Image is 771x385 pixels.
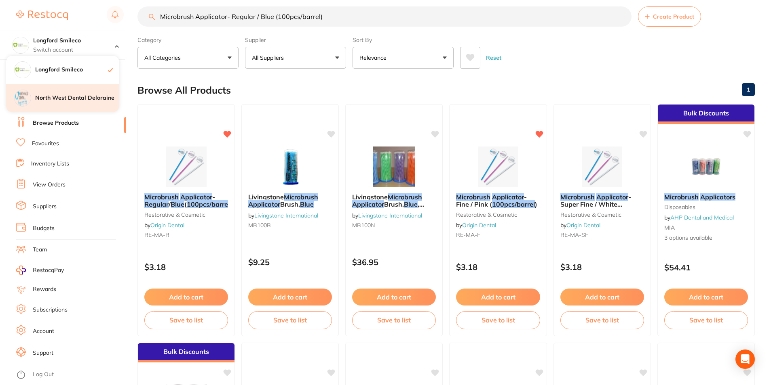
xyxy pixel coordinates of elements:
[560,193,644,208] b: Microbrush Applicator- Super Fine / White (100pcs/barrel)
[456,193,490,201] em: Microbrush
[664,289,748,305] button: Add to cart
[735,349,755,369] div: Open Intercom Messenger
[680,146,732,187] img: Microbrush Applicators
[33,327,54,335] a: Account
[33,181,65,189] a: View Orders
[248,289,332,305] button: Add to cart
[33,370,54,379] a: Log Out
[358,212,422,219] a: Livingstone International
[535,200,537,208] span: )
[353,47,454,69] button: Relevance
[248,212,318,219] span: by
[35,66,108,74] h4: Longford Smileco
[456,311,540,329] button: Save to list
[138,343,234,362] div: Bulk Discounts
[16,266,64,275] a: RestocqPay
[144,200,169,208] em: Regular
[180,193,212,201] em: Applicator
[33,266,64,274] span: RestocqPay
[33,246,47,254] a: Team
[144,211,228,218] small: restorative & cosmetic
[670,214,734,221] a: AHP Dental and Medical
[560,222,600,229] span: by
[560,262,644,272] p: $3.18
[33,119,79,127] a: Browse Products
[352,222,375,229] span: MB100N
[33,37,115,45] h4: Longford Smileco
[264,146,317,187] img: Livingstone Microbrush Applicator Brush, Blue
[492,200,535,208] em: 100pcs/barrel
[388,193,422,201] em: Microbrush
[33,349,53,357] a: Support
[137,36,239,44] label: Category
[456,262,540,272] p: $3.18
[456,193,540,208] b: Microbrush Applicator- Fine / Pink (100pcs/barrel)
[300,200,314,208] em: Blue
[184,200,187,208] span: (
[664,193,748,201] b: Microbrush Applicators
[404,200,418,208] em: Blue
[248,193,284,201] span: Livingstone
[462,222,496,229] a: Origin Dental
[456,231,480,239] span: RE-MA-F
[144,54,184,62] p: All Categories
[137,47,239,69] button: All Categories
[700,193,735,201] em: Applicators
[664,214,734,221] span: by
[456,222,496,229] span: by
[16,10,68,20] img: Restocq Logo
[33,306,68,314] a: Subscriptions
[352,257,436,267] p: $36.95
[144,222,184,229] span: by
[254,212,318,219] a: Livingstone International
[560,193,595,201] em: Microbrush
[187,200,230,208] em: 100pcs/barrel
[560,231,588,239] span: RE-MA-SF
[33,203,57,211] a: Suppliers
[560,289,644,305] button: Add to cart
[33,224,55,232] a: Budgets
[456,289,540,305] button: Add to cart
[658,105,754,124] div: Bulk Discounts
[15,62,31,78] img: Longford Smileco
[352,193,388,201] span: Livingstone
[284,193,318,201] em: Microbrush
[248,222,271,229] span: MB100B
[169,200,171,208] span: /
[15,90,31,106] img: North West Dental Deloraine
[606,208,608,216] span: )
[35,94,119,102] h4: North West Dental Deloraine
[352,311,436,329] button: Save to list
[638,6,701,27] button: Create Product
[664,193,699,201] em: Microbrush
[664,263,748,272] p: $54.41
[245,36,346,44] label: Supplier
[596,193,628,201] em: Applicator
[144,193,228,208] b: Microbrush Applicator- Regular / Blue (100pcs/barrel)
[144,193,179,201] em: Microbrush
[280,200,300,208] span: Brush,
[456,193,527,208] span: - Fine / Pink (
[137,6,632,27] input: Search Products
[16,6,68,25] a: Restocq Logo
[160,146,213,187] img: Microbrush Applicator- Regular / Blue (100pcs/barrel)
[492,193,524,201] em: Applicator
[144,231,169,239] span: RE-MA-R
[664,234,748,242] span: 3 options available
[245,47,346,69] button: All Suppliers
[352,200,384,208] em: Applicator
[252,54,287,62] p: All Suppliers
[484,47,504,69] button: Reset
[144,311,228,329] button: Save to list
[16,266,26,275] img: RestocqPay
[144,262,228,272] p: $3.18
[31,160,69,168] a: Inventory Lists
[576,146,628,187] img: Microbrush Applicator- Super Fine / White (100pcs/barrel)
[368,146,420,187] img: Livingstone Microbrush Applicator Brush, Blue, Green, Orange, Purple, 100 per Vial
[563,208,606,216] em: 100pcs/barrel
[248,200,280,208] em: Applicator
[16,368,123,381] button: Log Out
[472,146,524,187] img: Microbrush Applicator- Fine / Pink (100pcs/barrel)
[13,37,29,53] img: Longford Smileco
[653,13,694,20] span: Create Product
